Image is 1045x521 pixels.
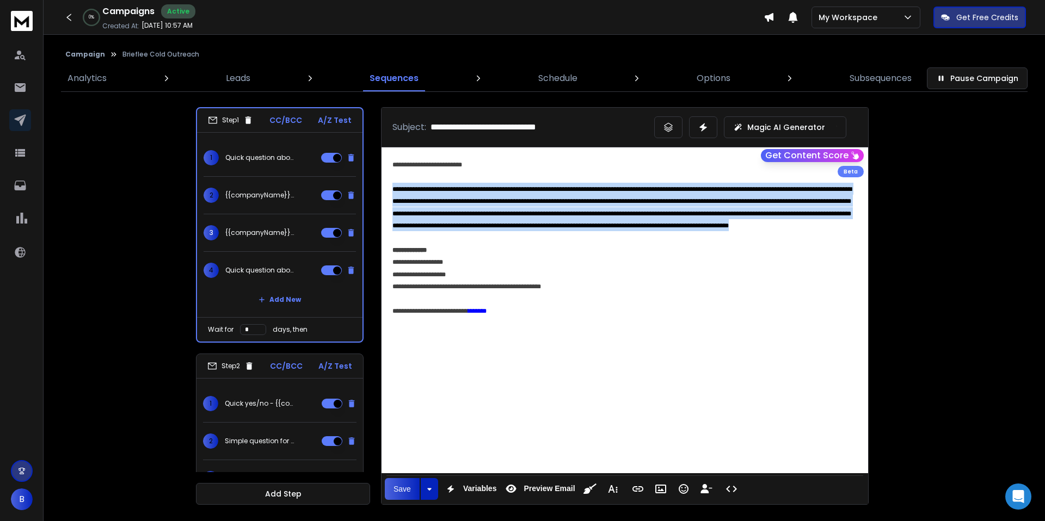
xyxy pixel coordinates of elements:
button: Save [385,478,420,500]
a: Schedule [532,65,584,91]
p: {{companyName}} content question [225,191,295,200]
p: Wait for [208,325,233,334]
span: Variables [461,484,499,493]
button: Pause Campaign [927,67,1028,89]
span: 2 [204,188,219,203]
a: Sequences [363,65,425,91]
h1: Campaigns [102,5,155,18]
button: Add Step [196,483,370,505]
p: Brieflee Cold Outreach [122,50,199,59]
p: Schedule [538,72,577,85]
p: Subsequences [850,72,912,85]
div: Open Intercom Messenger [1005,483,1031,510]
div: Active [161,4,195,18]
a: Subsequences [843,65,918,91]
span: Preview Email [521,484,577,493]
p: Options [697,72,730,85]
a: Analytics [61,65,113,91]
button: More Text [603,478,623,500]
p: Quick question about {{companyName}}'s content [225,153,295,162]
p: Sequences [370,72,419,85]
p: {{companyName}} content question [225,228,295,237]
p: A/Z Test [318,115,352,126]
a: Leads [219,65,257,91]
li: Step1CC/BCCA/Z Test1Quick question about {{companyName}}'s content2{{companyName}} content questi... [196,107,364,343]
p: Quick question about {{companyName}}'s content [225,266,295,275]
p: Subject: [392,121,426,134]
button: Code View [721,478,742,500]
p: Leads [226,72,250,85]
span: 2 [203,433,218,449]
p: Quick yes/no - {{companyName}} creator program [225,399,294,408]
div: Step 1 [208,115,253,125]
button: Magic AI Generator [724,116,846,138]
button: Preview Email [501,478,577,500]
p: A/Z Test [318,361,352,371]
button: Clean HTML [580,478,600,500]
button: Insert Link (⌘K) [628,478,648,500]
button: Emoticons [673,478,694,500]
p: Magic AI Generator [747,122,825,133]
span: 4 [204,263,219,278]
button: Get Free Credits [933,7,1026,28]
button: Variables [440,478,499,500]
button: B [11,488,33,510]
div: Beta [838,166,864,177]
img: logo [11,11,33,31]
button: Campaign [65,50,105,59]
p: CC/BCC [269,115,302,126]
span: 3 [204,225,219,240]
a: Options [690,65,737,91]
p: Created At: [102,22,139,30]
p: Simple question for {{companyName}} [225,437,294,445]
span: 3 [203,471,218,486]
button: Insert Image (⌘P) [650,478,671,500]
button: Get Content Score [761,149,864,162]
button: Insert Unsubscribe Link [696,478,717,500]
p: 0 % [89,14,94,21]
div: Step 2 [207,361,254,371]
p: My Workspace [819,12,882,23]
span: 1 [204,150,219,165]
p: Analytics [67,72,107,85]
p: Get Free Credits [956,12,1018,23]
span: 1 [203,396,218,411]
button: Add New [250,289,310,311]
p: [DATE] 10:57 AM [142,21,193,30]
p: CC/BCC [270,361,303,371]
p: days, then [273,325,308,334]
